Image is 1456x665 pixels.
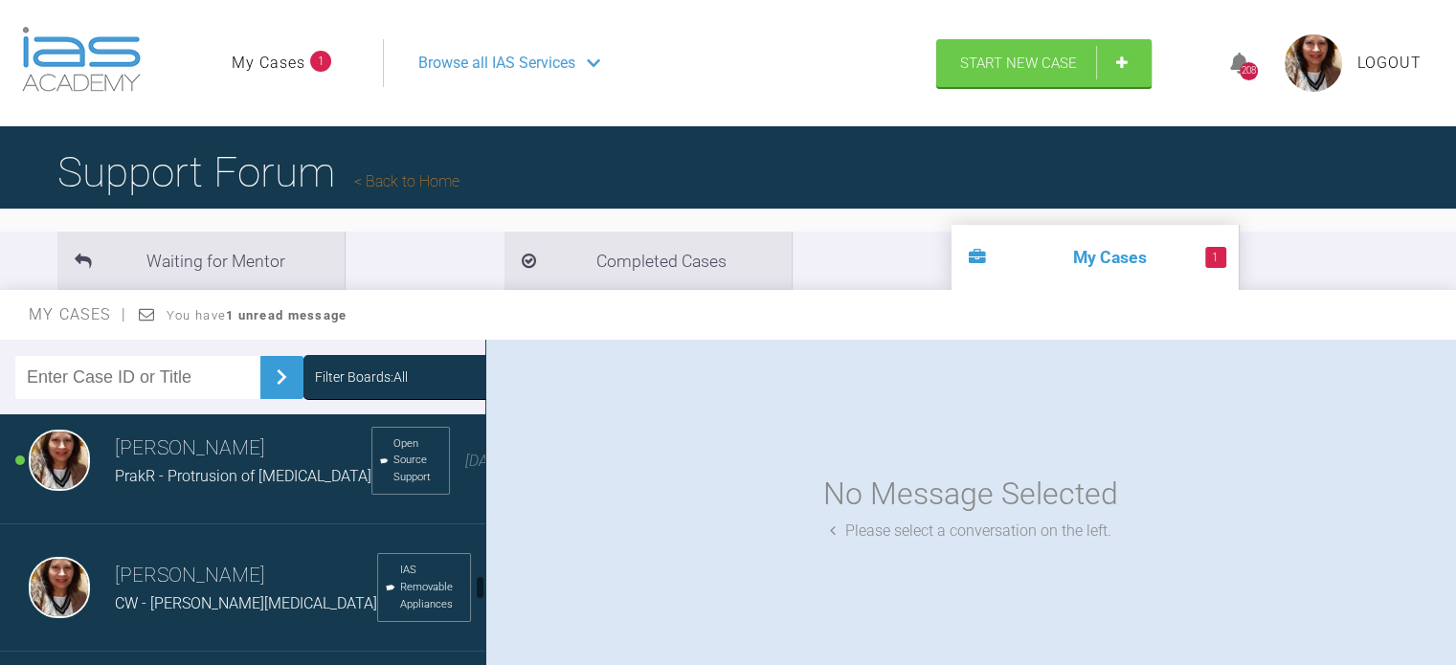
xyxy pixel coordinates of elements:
div: 208 [1240,62,1258,80]
span: Start New Case [960,55,1077,72]
h3: [PERSON_NAME] [115,432,371,465]
img: chevronRight.28bd32b0.svg [266,362,297,392]
a: Start New Case [936,39,1152,87]
span: [DATE] [465,452,508,470]
li: My Cases [952,225,1239,290]
img: profile.png [1285,34,1342,92]
img: logo-light.3e3ef733.png [22,27,141,92]
h1: Support Forum [57,139,459,206]
img: Rashmi Ray [29,557,90,618]
div: Filter Boards: All [315,366,408,388]
div: Please select a conversation on the left. [830,519,1111,543]
span: Open Source Support [393,435,441,487]
a: Back to Home [354,172,459,190]
span: 1 [310,51,331,72]
span: My Cases [29,305,127,323]
span: 1 [1205,247,1226,268]
h3: [PERSON_NAME] [115,560,377,592]
input: Enter Case ID or Title [15,356,260,399]
div: No Message Selected [823,470,1118,519]
span: IAS Removable Appliances [400,562,462,613]
a: My Cases [232,51,305,76]
span: CW - [PERSON_NAME][MEDICAL_DATA] [115,594,377,612]
strong: 1 unread message [226,308,347,322]
img: Rashmi Ray [29,430,90,491]
span: Browse all IAS Services [418,51,575,76]
span: PrakR - Protrusion of [MEDICAL_DATA] [115,467,371,485]
li: Completed Cases [504,232,792,290]
span: You have [167,308,347,322]
li: Waiting for Mentor [57,232,345,290]
a: Logout [1357,51,1422,76]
